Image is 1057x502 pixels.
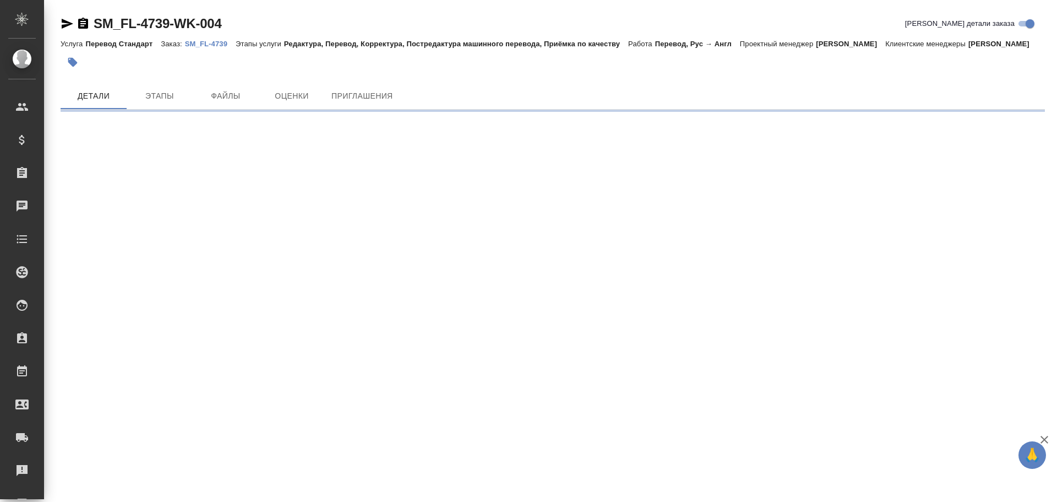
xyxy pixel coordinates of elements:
p: SM_FL-4739 [185,40,236,48]
span: Оценки [265,89,318,103]
p: Этапы услуги [236,40,284,48]
p: [PERSON_NAME] [968,40,1038,48]
p: Услуга [61,40,85,48]
a: SM_FL-4739-WK-004 [94,16,222,31]
p: [PERSON_NAME] [816,40,885,48]
p: Клиентские менеджеры [885,40,968,48]
p: Работа [628,40,655,48]
p: Перевод, Рус → Англ [655,40,740,48]
span: Приглашения [331,89,393,103]
p: Перевод Стандарт [85,40,161,48]
p: Редактура, Перевод, Корректура, Постредактура машинного перевода, Приёмка по качеству [284,40,628,48]
a: SM_FL-4739 [185,39,236,48]
span: [PERSON_NAME] детали заказа [905,18,1015,29]
p: Проектный менеджер [740,40,816,48]
button: Добавить тэг [61,50,85,74]
button: Скопировать ссылку для ЯМессенджера [61,17,74,30]
button: 🙏 [1018,441,1046,469]
span: Этапы [133,89,186,103]
p: Заказ: [161,40,184,48]
span: 🙏 [1023,444,1042,467]
button: Скопировать ссылку [77,17,90,30]
span: Детали [67,89,120,103]
span: Файлы [199,89,252,103]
